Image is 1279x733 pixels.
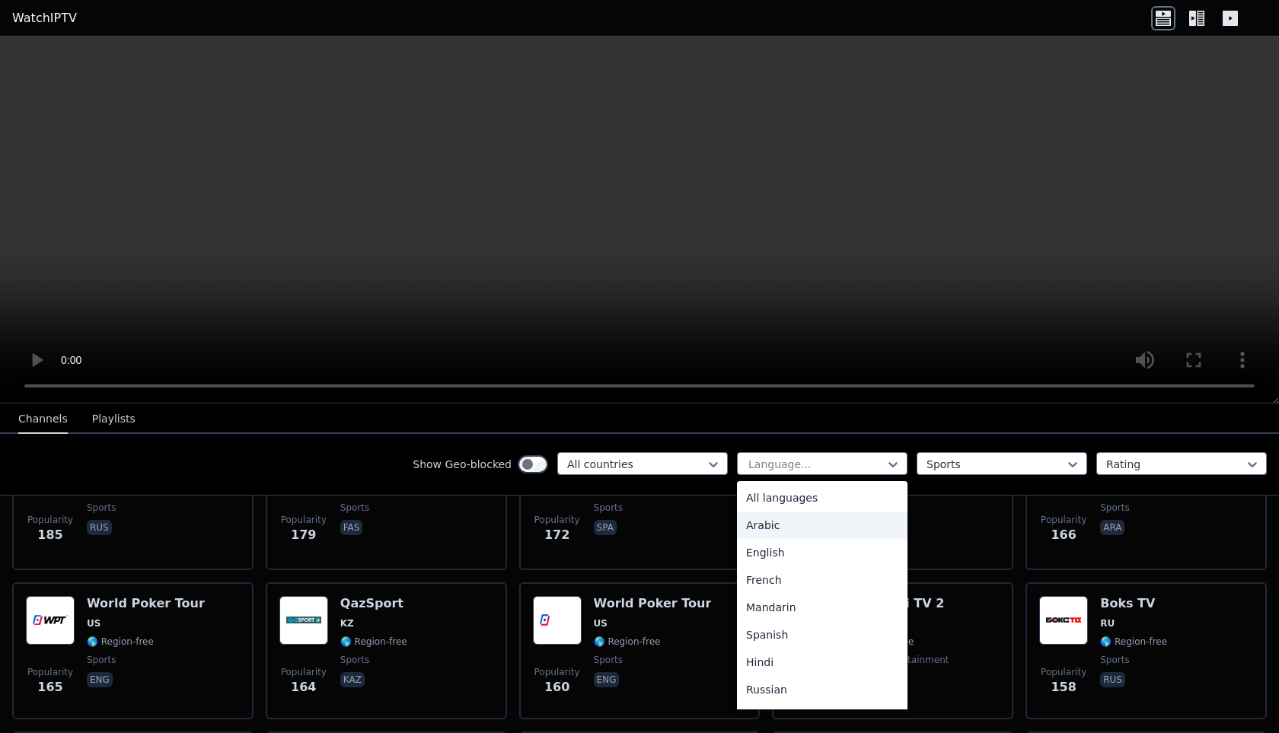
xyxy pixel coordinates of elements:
[1100,636,1167,648] span: 🌎 Region-free
[27,666,73,678] span: Popularity
[594,596,712,611] h6: World Poker Tour
[1041,514,1086,526] span: Popularity
[340,672,365,687] p: kaz
[27,514,73,526] span: Popularity
[1100,617,1115,629] span: RU
[87,636,154,648] span: 🌎 Region-free
[544,526,569,544] span: 172
[737,649,907,676] div: Hindi
[737,512,907,539] div: Arabic
[737,676,907,703] div: Russian
[544,678,569,696] span: 160
[340,520,363,535] p: fas
[1041,666,1086,678] span: Popularity
[87,596,205,611] h6: World Poker Tour
[279,596,328,645] img: QazSport
[1100,520,1124,535] p: ara
[37,678,62,696] span: 165
[18,405,68,434] button: Channels
[533,596,582,645] img: World Poker Tour
[37,526,62,544] span: 185
[737,539,907,566] div: English
[594,636,661,648] span: 🌎 Region-free
[1100,502,1129,514] span: sports
[737,566,907,594] div: French
[87,672,113,687] p: eng
[737,594,907,621] div: Mandarin
[340,654,369,666] span: sports
[1039,596,1088,645] img: Boks TV
[737,703,907,731] div: Portuguese
[737,484,907,512] div: All languages
[594,654,623,666] span: sports
[87,502,116,514] span: sports
[281,666,327,678] span: Popularity
[534,666,580,678] span: Popularity
[340,636,407,648] span: 🌎 Region-free
[1100,654,1129,666] span: sports
[737,621,907,649] div: Spanish
[340,596,407,611] h6: QazSport
[281,514,327,526] span: Popularity
[594,617,608,629] span: US
[87,617,100,629] span: US
[340,617,354,629] span: KZ
[879,654,949,666] span: entertainment
[92,405,136,434] button: Playlists
[12,9,77,27] a: WatchIPTV
[594,672,620,687] p: eng
[87,654,116,666] span: sports
[1100,596,1167,611] h6: Boks TV
[1051,526,1076,544] span: 166
[534,514,580,526] span: Popularity
[26,596,75,645] img: World Poker Tour
[87,520,112,535] p: rus
[413,457,512,472] label: Show Geo-blocked
[1051,678,1076,696] span: 158
[291,678,316,696] span: 164
[291,526,316,544] span: 179
[594,520,617,535] p: spa
[1100,672,1125,687] p: rus
[340,502,369,514] span: sports
[594,502,623,514] span: sports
